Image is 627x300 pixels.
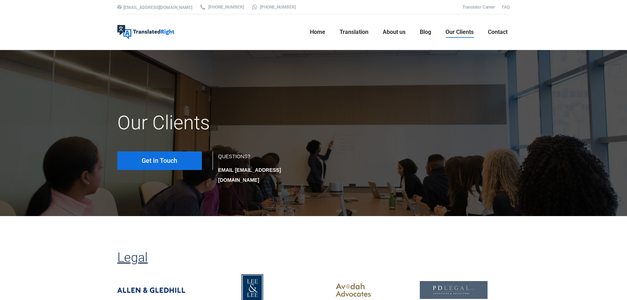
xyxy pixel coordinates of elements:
[199,4,244,10] a: [PHONE_NUMBER]
[340,29,368,36] span: Translation
[488,29,508,36] span: Contact
[383,29,406,36] span: About us
[502,5,510,10] a: FAQ
[308,21,327,44] a: Home
[251,4,296,10] a: [PHONE_NUMBER]
[117,151,202,170] a: Get in Touch
[123,5,192,10] a: [EMAIL_ADDRESS][DOMAIN_NAME]
[462,5,495,10] a: Translator Career
[218,167,281,183] strong: EMAIL [EMAIL_ADDRESS][DOMAIN_NAME]
[310,29,325,36] span: Home
[337,21,371,44] a: Translation
[117,25,174,39] img: Translated Right
[117,111,510,135] h1: Our Clients
[445,29,474,36] span: Our Clients
[418,21,433,44] a: Blog
[443,21,476,44] a: Our Clients
[218,151,309,185] div: QUESTIONS?
[381,21,408,44] a: About us
[486,21,510,44] a: Contact
[117,250,510,265] h3: Legal
[420,29,431,36] span: Blog
[142,157,177,164] span: Get in Touch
